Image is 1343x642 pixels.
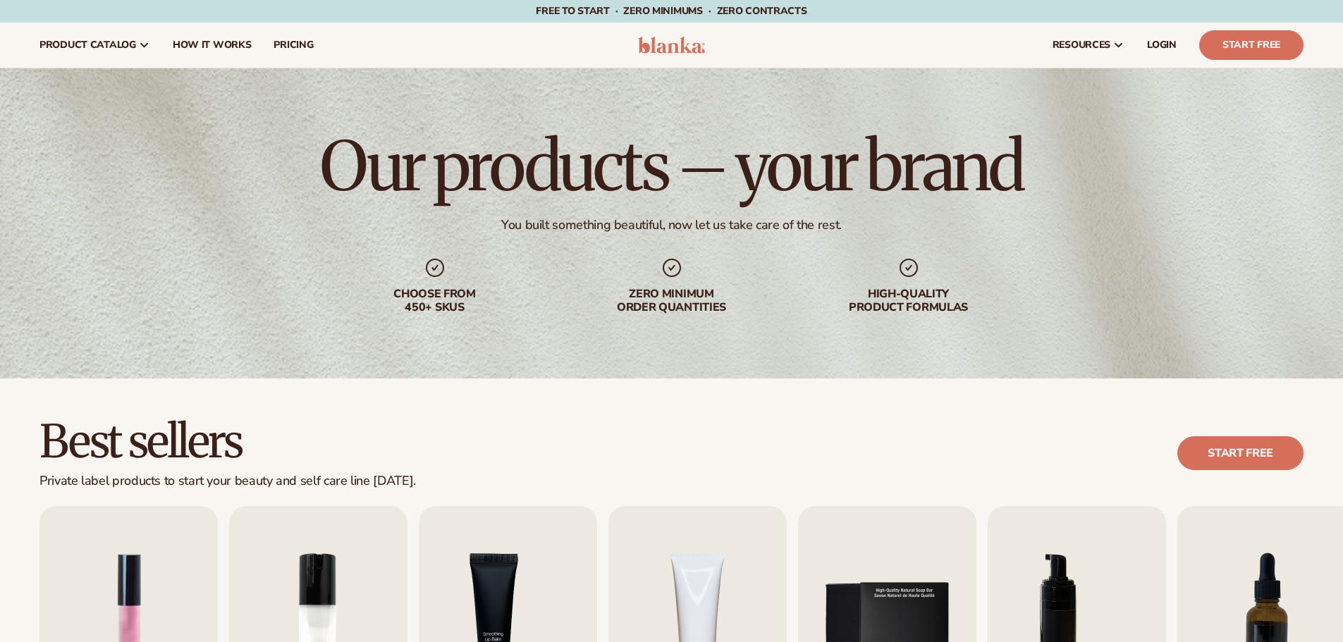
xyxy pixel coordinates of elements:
[1177,436,1304,470] a: Start free
[536,4,807,18] span: Free to start · ZERO minimums · ZERO contracts
[320,132,1022,200] h1: Our products – your brand
[818,288,999,314] div: High-quality product formulas
[1053,39,1110,51] span: resources
[638,37,705,54] img: logo
[274,39,313,51] span: pricing
[39,474,416,489] div: Private label products to start your beauty and self care line [DATE].
[345,288,525,314] div: Choose from 450+ Skus
[582,288,762,314] div: Zero minimum order quantities
[1041,23,1136,68] a: resources
[173,39,252,51] span: How It Works
[1147,39,1177,51] span: LOGIN
[39,418,416,465] h2: Best sellers
[1199,30,1304,60] a: Start Free
[262,23,324,68] a: pricing
[1136,23,1188,68] a: LOGIN
[161,23,263,68] a: How It Works
[28,23,161,68] a: product catalog
[501,217,842,233] div: You built something beautiful, now let us take care of the rest.
[39,39,136,51] span: product catalog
